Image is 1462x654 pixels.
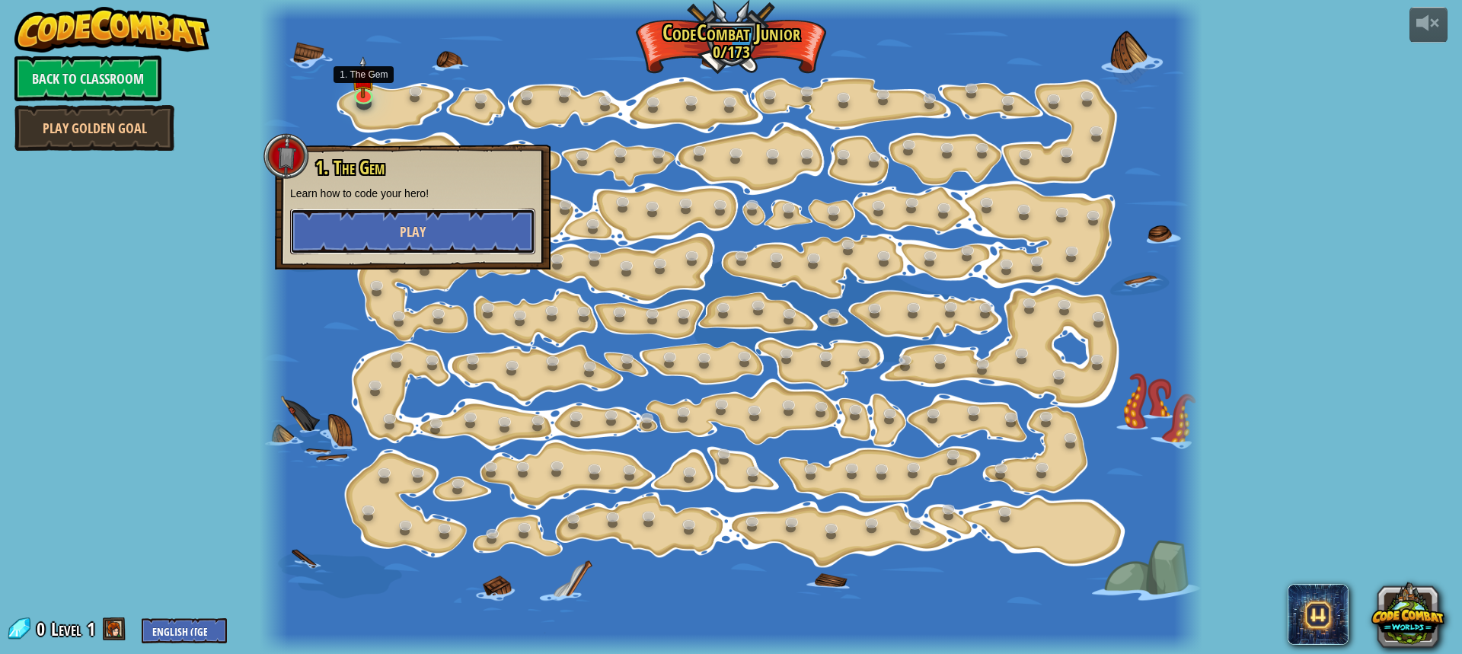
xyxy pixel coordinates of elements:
span: 1. The Gem [315,155,385,180]
span: Play [400,222,426,241]
p: Learn how to code your hero! [290,186,535,201]
img: CodeCombat - Learn how to code by playing a game [14,7,209,53]
span: 1 [87,617,95,641]
span: 0 [37,617,49,641]
img: level-banner-unstarted.png [352,56,376,98]
span: Level [51,617,81,642]
a: Play Golden Goal [14,105,174,151]
button: Adjust volume [1409,7,1448,43]
a: Back to Classroom [14,56,161,101]
button: Play [290,209,535,254]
